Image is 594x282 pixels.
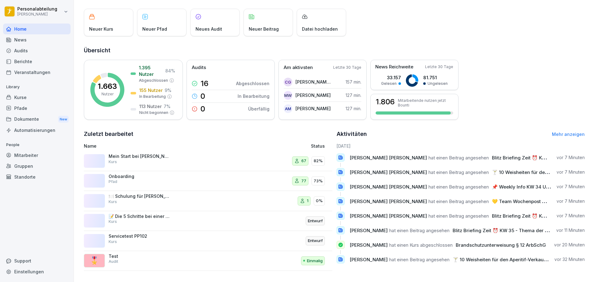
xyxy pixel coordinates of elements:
p: Name [84,143,239,149]
p: 127 min. [346,105,361,112]
h2: Aktivitäten [337,130,367,138]
span: [PERSON_NAME] [350,228,388,233]
a: 📝 Die 5 Schritte bei einer GästereklamationKursEntwurf [84,211,332,231]
p: Audits [192,64,206,71]
p: Nutzer [101,91,114,97]
p: Kurs [109,159,117,165]
p: 113 Nutzer [139,103,162,110]
p: Gelesen [381,81,397,86]
p: 0 [200,105,205,113]
p: vor 7 Minuten [557,184,585,190]
div: CG [284,78,292,86]
p: 77 [301,178,306,184]
span: hat einen Beitrag angesehen [428,169,489,175]
div: News [3,34,71,45]
p: Mein Start bei [PERSON_NAME] - Personalfragebogen [109,154,170,159]
p: 7 % [164,103,170,110]
a: 🍽️ Schulung für [PERSON_NAME]: [PERSON_NAME]Kurs10% [84,191,332,211]
p: Abgeschlossen [139,78,168,83]
h3: 1.806 [376,98,395,106]
a: Mehr anzeigen [552,132,585,137]
div: Dokumente [3,114,71,125]
p: Neues Audit [196,26,222,32]
a: Standorte [3,171,71,182]
h2: Zuletzt bearbeitet [84,130,332,138]
a: Kurse [3,92,71,103]
p: Abgeschlossen [236,80,269,87]
a: Mitarbeiter [3,150,71,161]
p: In Bearbeitung [238,93,269,99]
p: 67 [301,158,306,164]
p: Kurs [109,219,117,224]
p: [PERSON_NAME] [295,105,331,112]
span: [PERSON_NAME] [350,257,388,262]
a: Einstellungen [3,266,71,277]
p: Letzte 30 Tage [425,64,453,70]
p: People [3,140,71,150]
p: 157 min. [346,79,361,85]
h2: Übersicht [84,46,585,55]
span: hat einen Kurs abgeschlossen [389,242,453,248]
span: hat einen Beitrag angesehen [389,228,450,233]
p: 1.663 [98,83,117,90]
div: Audits [3,45,71,56]
p: vor 7 Minuten [557,154,585,161]
p: 1 [307,198,308,204]
a: Gruppen [3,161,71,171]
p: Einmalig [307,258,323,264]
a: 🎖️TestAuditEinmalig [84,251,332,271]
p: Neuer Pfad [142,26,167,32]
p: 127 min. [346,92,361,98]
p: Audit [109,259,118,264]
a: Pfade [3,103,71,114]
p: 16 [200,80,209,87]
p: Überfällig [248,106,269,112]
p: 33.157 [381,74,401,81]
a: DokumenteNew [3,114,71,125]
p: News Reichweite [375,63,413,71]
p: vor 32 Minuten [554,256,585,262]
p: Kurs [109,239,117,245]
span: [PERSON_NAME] [PERSON_NAME] [350,155,427,161]
p: Kurs [109,199,117,205]
div: New [58,116,69,123]
p: Ungelesen [428,81,448,86]
p: Onboarding [109,174,170,179]
p: Library [3,82,71,92]
p: [PERSON_NAME] [17,12,57,16]
p: 81.751 [423,74,448,81]
p: Test [109,254,170,259]
span: hat einen Beitrag angesehen [428,198,489,204]
div: Berichte [3,56,71,67]
div: AM [284,104,292,113]
span: hat einen Beitrag angesehen [389,257,450,262]
p: Neuer Beitrag [249,26,279,32]
p: Entwurf [308,238,323,244]
div: Home [3,24,71,34]
p: Datei hochladen [302,26,338,32]
span: Brandschutzunterweisung § 12 ArbSchG [456,242,546,248]
p: 📝 Die 5 Schritte bei einer Gästereklamation [109,214,170,219]
span: [PERSON_NAME] [PERSON_NAME] [350,184,427,190]
p: Personalabteilung [17,7,57,12]
span: [PERSON_NAME] [PERSON_NAME] [350,198,427,204]
p: [PERSON_NAME] [295,92,331,98]
span: hat einen Beitrag angesehen [428,155,489,161]
p: vor 20 Minuten [554,242,585,248]
a: Automatisierungen [3,125,71,136]
p: 0% [316,198,323,204]
p: vor 7 Minuten [557,169,585,175]
p: 0 [200,93,205,100]
a: Veranstaltungen [3,67,71,78]
p: Servicetest PP102 [109,233,170,239]
span: [PERSON_NAME] [PERSON_NAME] [350,169,427,175]
span: hat einen Beitrag angesehen [428,213,489,219]
p: vor 7 Minuten [557,198,585,204]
